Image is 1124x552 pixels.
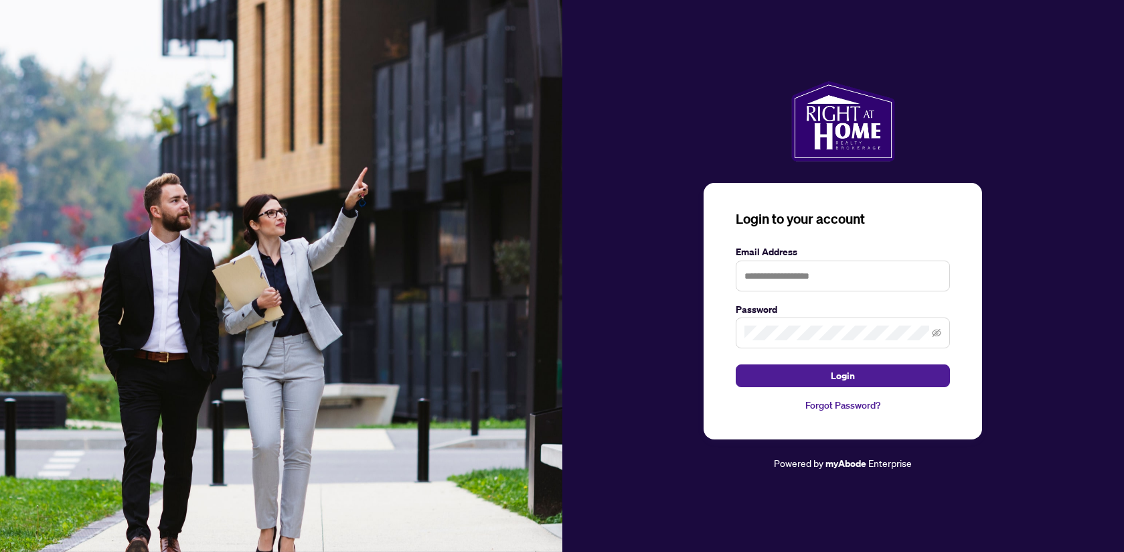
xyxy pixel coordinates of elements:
[736,398,950,413] a: Forgot Password?
[791,81,895,161] img: ma-logo
[932,328,941,338] span: eye-invisible
[736,210,950,228] h3: Login to your account
[831,365,855,387] span: Login
[736,302,950,317] label: Password
[736,245,950,259] label: Email Address
[774,457,823,469] span: Powered by
[825,456,866,471] a: myAbode
[868,457,912,469] span: Enterprise
[736,364,950,387] button: Login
